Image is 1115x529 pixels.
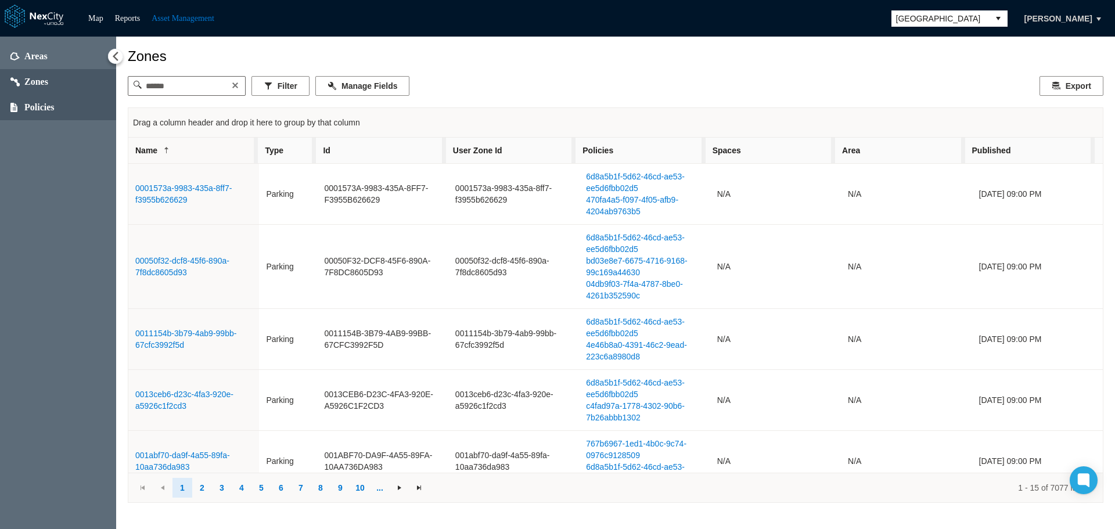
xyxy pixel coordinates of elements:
[842,145,860,156] span: Area
[713,145,741,156] span: Spaces
[586,316,700,339] a: 6d8a5b1f-5d62-46cd-ae53-ee5d6fbb02d5
[972,164,1103,225] td: [DATE] 09:00 PM
[24,102,55,113] span: Policies
[135,183,232,204] a: 0001573a-9983-435a-8ff7-f3955b626629
[841,309,972,370] td: N/A
[972,309,1103,370] td: [DATE] 09:00 PM
[448,431,579,492] td: 001abf70-da9f-4a55-89fa-10aa736da983
[448,309,579,370] td: 0011154b-3b79-4ab9-99bb-67cfc3992f5d
[586,255,700,278] a: bd03e8e7-6675-4716-9168-99c169a44630
[10,52,20,60] img: areas.svg
[172,478,192,498] a: undefined 1
[896,13,984,24] span: [GEOGRAPHIC_DATA]
[135,256,229,277] a: 00050f32-dcf8-45f6-890a-7f8dc8605d93
[1024,13,1092,24] span: [PERSON_NAME]
[88,14,103,23] a: Map
[390,478,409,498] a: Go to the next page
[586,194,700,217] a: 470fa4a5-f097-4f05-afb9-4204ab9763b5
[841,225,972,309] td: N/A
[370,478,390,498] a: ...
[317,225,448,309] td: 00050F32-DCF8-45F6-890A-7F8DC8605D93
[135,451,230,472] a: 001abf70-da9f-4a55-89fa-10aa736da983
[317,431,448,492] td: 001ABF70-DA9F-4A55-89FA-10AA736DA983
[265,145,283,156] span: Type
[437,482,1090,494] div: 1 - 15 of 7077 items
[586,400,700,423] a: c4fad97a-1778-4302-90b6-7b26abbb1302
[841,164,972,225] td: N/A
[972,370,1103,431] td: [DATE] 09:00 PM
[586,377,700,400] a: 6d8a5b1f-5d62-46cd-ae53-ee5d6fbb02d5
[1066,80,1091,92] span: Export
[212,478,232,498] a: undefined 3
[1012,9,1105,28] button: [PERSON_NAME]
[841,370,972,431] td: N/A
[317,164,448,225] td: 0001573A-9983-435A-8FF7-F3955B626629
[582,145,613,156] span: Policies
[135,329,236,350] a: 0011154b-3b79-4ab9-99bb-67cfc3992f5d
[24,51,48,62] span: Areas
[409,478,429,498] a: Go to the last page
[586,171,700,194] a: 6d8a5b1f-5d62-46cd-ae53-ee5d6fbb02d5
[586,339,700,362] a: 4e46b8a0-4391-46c2-9ead-223c6a8980d8
[317,309,448,370] td: 0011154B-3B79-4AB9-99BB-67CFC3992F5D
[586,461,700,484] a: 6d8a5b1f-5d62-46cd-ae53-ee5d6fbb02d5
[291,478,311,498] a: undefined 7
[135,390,233,411] a: 0013ceb6-d23c-4fa3-920e-a5926c1f2cd3
[259,164,317,225] td: Parking
[259,431,317,492] td: Parking
[311,478,330,498] a: undefined 8
[586,232,700,255] a: 6d8a5b1f-5d62-46cd-ae53-ee5d6fbb02d5
[259,309,317,370] td: Parking
[841,431,972,492] td: N/A
[330,478,350,498] a: undefined 9
[135,145,157,156] span: Name
[259,225,317,309] td: Parking
[24,76,48,88] span: Zones
[972,145,1011,156] span: Published
[350,478,370,498] a: undefined 10
[972,431,1103,492] td: [DATE] 09:00 PM
[972,225,1103,309] td: [DATE] 09:00 PM
[115,14,141,23] a: Reports
[278,80,297,92] span: Filter
[453,145,502,156] span: User Zone Id
[271,478,291,498] a: undefined 6
[323,145,330,156] span: Id
[710,431,841,492] td: N/A
[448,370,579,431] td: 0013ceb6-d23c-4fa3-920e-a5926c1f2cd3
[710,164,841,225] td: N/A
[152,14,214,23] a: Asset Management
[1040,76,1103,96] button: Export
[315,76,409,96] button: Manage Fields
[448,225,579,309] td: 00050f32-dcf8-45f6-890a-7f8dc8605d93
[341,80,397,92] span: Manage Fields
[251,478,271,498] a: undefined 5
[251,76,310,96] button: Filter
[10,77,20,87] img: zones.svg
[710,370,841,431] td: N/A
[448,164,579,225] td: 0001573a-9983-435a-8ff7-f3955b626629
[586,438,700,461] a: 767b6967-1ed1-4b0c-9c74-0976c9128509
[586,278,700,301] a: 04db9f03-7f4a-4787-8be0-4261b352590c
[133,112,1098,133] div: Drag a column header and drop it here to group by that column
[192,478,212,498] a: undefined 2
[10,103,17,112] img: policies.svg
[232,478,251,498] a: undefined 4
[989,10,1008,27] button: select
[317,370,448,431] td: 0013CEB6-D23C-4FA3-920E-A5926C1F2CD3
[128,48,1103,64] div: Zones
[710,309,841,370] td: N/A
[259,370,317,431] td: Parking
[710,225,841,309] td: N/A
